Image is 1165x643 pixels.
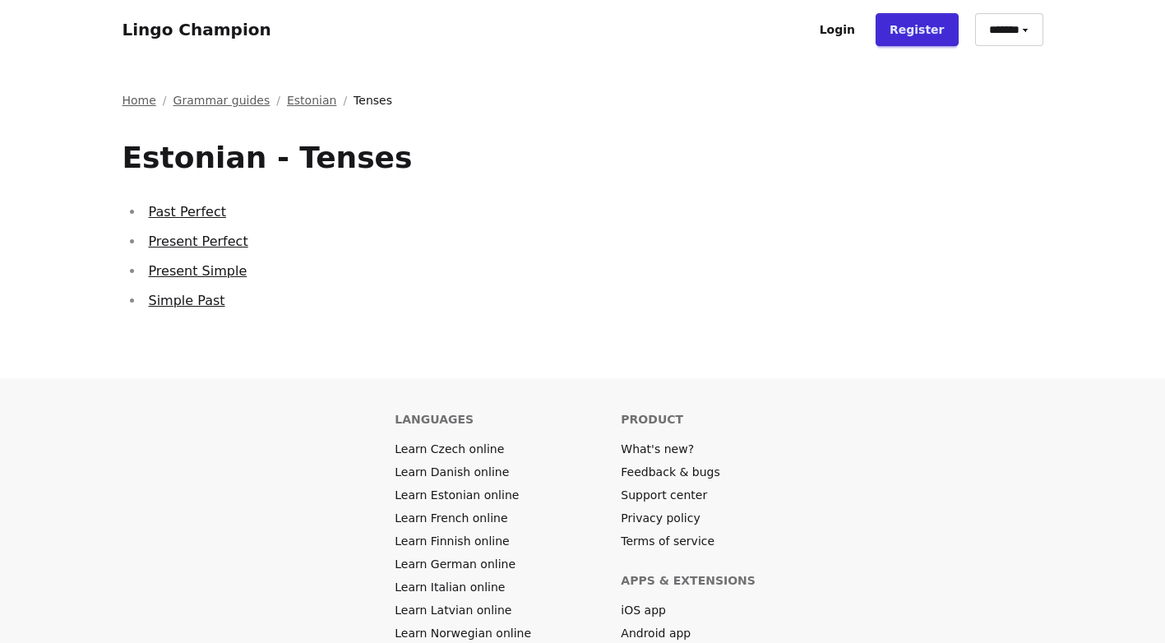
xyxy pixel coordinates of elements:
[123,141,1043,174] h1: Estonian - Tenses
[287,92,336,109] a: Estonian
[395,533,509,549] a: Learn Finnish online
[806,13,869,46] a: Login
[149,234,248,249] a: Present Perfect
[395,510,507,526] a: Learn French online
[621,464,719,480] a: Feedback & bugs
[149,293,225,308] a: Simple Past
[621,533,714,549] a: Terms of service
[395,441,504,457] a: Learn Czech online
[395,464,509,480] a: Learn Danish online
[163,92,167,109] span: /
[123,92,156,109] a: Home
[395,556,515,572] a: Learn German online
[276,92,280,109] span: /
[621,411,683,428] h6: Product
[173,92,270,109] a: Grammar guides
[149,263,247,279] a: Present Simple
[621,510,700,526] a: Privacy policy
[621,572,756,589] h6: Apps & extensions
[123,92,1043,109] nav: Breadcrumb
[395,579,505,595] a: Learn Italian online
[395,602,511,618] a: Learn Latvian online
[621,487,707,503] a: Support center
[621,625,691,641] a: Android app
[149,204,226,220] a: Past Perfect
[123,20,271,39] a: Lingo Champion
[621,441,694,457] a: What's new?
[343,92,347,109] span: /
[354,92,392,109] span: Tenses
[395,411,474,428] h6: Languages
[621,602,666,618] a: iOS app
[395,487,519,503] a: Learn Estonian online
[876,13,959,46] a: Register
[395,625,531,641] a: Learn Norwegian online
